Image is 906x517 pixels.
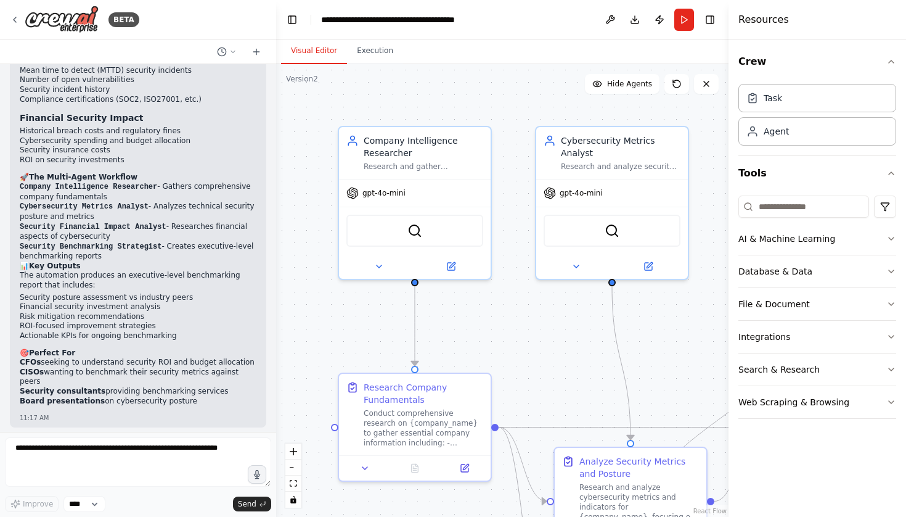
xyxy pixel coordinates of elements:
div: 11:17 AM [20,413,256,423]
div: BETA [108,12,139,27]
li: Number of open vulnerabilities [20,75,256,85]
button: Visual Editor [281,38,347,64]
li: Security insurance costs [20,146,256,155]
strong: Board presentations [20,397,105,405]
li: ROI on security investments [20,155,256,165]
h2: 📊 [20,262,256,271]
div: Tools [738,191,896,429]
li: seeking to understand security ROI and budget allocation [20,358,256,368]
li: on cybersecurity posture [20,397,256,407]
code: Company Intelligence Researcher [20,183,157,191]
img: SerperDevTool [605,223,619,238]
g: Edge from c42906d7-2f0a-49e6-83b8-3056c72410f0 to 4d14a4b3-c27d-4c28-855a-be18aea0d99e [606,286,637,440]
button: Tools [738,156,896,191]
button: fit view [285,476,301,492]
div: Agent [764,125,789,138]
div: Analyze Security Metrics and Posture [579,455,699,480]
button: No output available [389,461,441,476]
button: Open in side panel [416,259,486,274]
div: Conduct comprehensive research on {company_name} to gather essential company information includin... [364,408,483,448]
button: Send [233,497,271,511]
a: React Flow attribution [693,508,727,515]
li: Compliance certifications (SOC2, ISO27001, etc.) [20,95,256,105]
button: Start a new chat [247,44,266,59]
div: Company Intelligence ResearcherResearch and gather comprehensive company information for {company... [338,126,492,280]
li: ROI-focused improvement strategies [20,321,256,331]
button: AI & Machine Learning [738,223,896,255]
button: Web Scraping & Browsing [738,386,896,418]
li: - Researches financial aspects of cybersecurity [20,222,256,242]
button: Open in side panel [443,461,486,476]
button: Integrations [738,321,896,353]
nav: breadcrumb [321,14,460,26]
div: Cybersecurity Metrics Analyst [561,134,680,159]
li: Actionable KPIs for ongoing benchmarking [20,331,256,341]
div: Version 2 [286,74,318,84]
span: Improve [23,499,53,509]
button: Open in side panel [613,259,683,274]
g: Edge from edd6004e-8ff2-4052-975b-6f3c2f6d772e to 4d14a4b3-c27d-4c28-855a-be18aea0d99e [499,421,547,508]
div: Cybersecurity Metrics AnalystResearch and analyze security metrics for {company_name}, including ... [535,126,689,280]
strong: Financial Security Impact [20,113,143,123]
g: Edge from edd6004e-8ff2-4052-975b-6f3c2f6d772e to e4ae8e17-c353-4e98-812e-405c81cb9fae [499,421,762,434]
h2: 🎯 [20,349,256,358]
span: gpt-4o-mini [362,188,406,198]
li: - Creates executive-level benchmarking reports [20,242,256,262]
li: Cybersecurity spending and budget allocation [20,136,256,146]
li: Financial security investment analysis [20,302,256,312]
button: Execution [347,38,403,64]
div: Research Company Fundamentals [364,381,483,406]
strong: Key Outputs [29,262,81,270]
button: Search & Research [738,354,896,386]
button: zoom in [285,444,301,460]
code: Security Benchmarking Strategist [20,242,161,251]
button: Database & Data [738,255,896,287]
strong: The Multi-Agent Workflow [29,173,137,181]
button: Hide Agents [585,74,659,94]
p: The automation produces an executive-level benchmarking report that includes: [20,271,256,290]
div: Company Intelligence Researcher [364,134,483,159]
li: providing benchmarking services [20,387,256,397]
li: Security posture assessment vs industry peers [20,293,256,303]
div: Research and gather comprehensive company information for {company_name}, including company size,... [364,162,483,172]
h2: 🚀 [20,173,256,183]
li: - Gathers comprehensive company fundamentals [20,182,256,202]
button: Crew [738,44,896,79]
div: Research Company FundamentalsConduct comprehensive research on {company_name} to gather essential... [338,373,492,482]
li: Historical breach costs and regulatory fines [20,126,256,136]
button: Click to speak your automation idea [248,465,266,484]
li: Risk mitigation recommendations [20,312,256,322]
img: Logo [25,6,99,33]
img: SerperDevTool [407,223,422,238]
g: Edge from e5c95a14-d27d-4e81-ba65-39c80f2427b2 to edd6004e-8ff2-4052-975b-6f3c2f6d772e [409,286,421,366]
div: Research and analyze security metrics for {company_name}, including mean time to remediate vulner... [561,162,680,172]
code: Cybersecurity Metrics Analyst [20,202,149,211]
button: Improve [5,496,59,512]
span: Send [238,499,256,509]
div: React Flow controls [285,444,301,508]
button: Hide right sidebar [701,11,719,28]
h4: Resources [738,12,789,27]
strong: CISOs [20,368,44,376]
div: Crew [738,79,896,155]
button: zoom out [285,460,301,476]
li: Security incident history [20,85,256,95]
button: toggle interactivity [285,492,301,508]
li: Mean time to detect (MTTD) security incidents [20,66,256,76]
code: Security Financial Impact Analyst [20,223,166,231]
strong: CFOs [20,358,41,366]
strong: Perfect For [29,349,75,357]
li: wanting to benchmark their security metrics against peers [20,368,256,387]
strong: Security consultants [20,387,105,395]
span: gpt-4o-mini [560,188,603,198]
li: - Analyzes technical security posture and metrics [20,202,256,221]
div: Task [764,92,782,104]
button: File & Document [738,288,896,320]
span: Hide Agents [607,79,652,89]
button: Switch to previous chat [212,44,242,59]
button: Hide left sidebar [284,11,301,28]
